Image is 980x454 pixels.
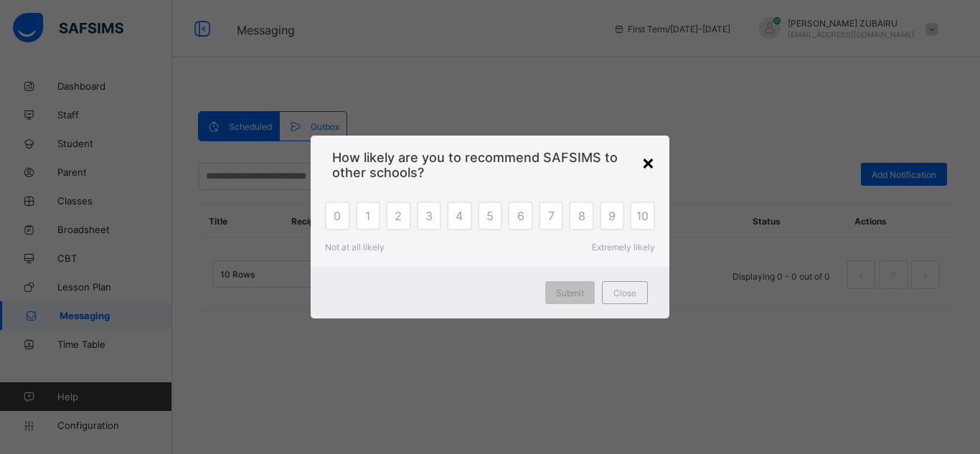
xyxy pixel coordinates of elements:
[325,202,350,230] div: 0
[332,150,648,180] span: How likely are you to recommend SAFSIMS to other schools?
[636,209,649,223] span: 10
[456,209,463,223] span: 4
[486,209,494,223] span: 5
[592,242,655,252] span: Extremely likely
[517,209,524,223] span: 6
[641,150,655,174] div: ×
[325,242,385,252] span: Not at all likely
[613,288,636,298] span: Close
[578,209,585,223] span: 8
[395,209,402,223] span: 2
[608,209,616,223] span: 9
[548,209,555,223] span: 7
[365,209,370,223] span: 1
[556,288,584,298] span: Submit
[425,209,433,223] span: 3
